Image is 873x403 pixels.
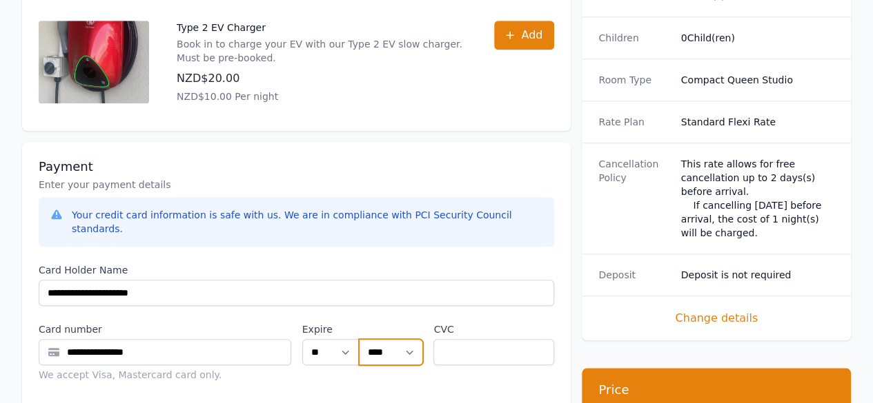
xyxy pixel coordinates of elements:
[681,157,834,240] div: This rate allows for free cancellation up to 2 days(s) before arrival. If cancelling [DATE] befor...
[302,322,359,336] label: Expire
[598,73,669,87] dt: Room Type
[598,382,834,398] h3: Price
[177,37,467,65] p: Book in to charge your EV with our Type 2 EV slow charger. Must be pre-booked.
[39,322,291,336] label: Card number
[681,73,834,87] dd: Compact Queen Studio
[72,208,543,236] div: Your credit card information is safe with us. We are in compliance with PCI Security Council stan...
[39,368,291,382] div: We accept Visa, Mastercard card only.
[598,157,669,240] dt: Cancellation Policy
[359,322,423,336] label: .
[177,70,467,87] p: NZD$20.00
[681,31,834,45] dd: 0 Child(ren)
[598,268,669,282] dt: Deposit
[177,21,467,34] p: Type 2 EV Charger
[177,90,467,103] p: NZD$10.00 Per night
[681,115,834,129] dd: Standard Flexi Rate
[681,268,834,282] dd: Deposit is not required
[39,178,554,192] p: Enter your payment details
[39,158,554,175] h3: Payment
[598,310,834,327] span: Change details
[598,31,669,45] dt: Children
[598,115,669,129] dt: Rate Plan
[494,21,554,50] button: Add
[433,322,554,336] label: CVC
[39,263,554,277] label: Card Holder Name
[521,27,542,43] span: Add
[39,21,149,103] img: Type 2 EV Charger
